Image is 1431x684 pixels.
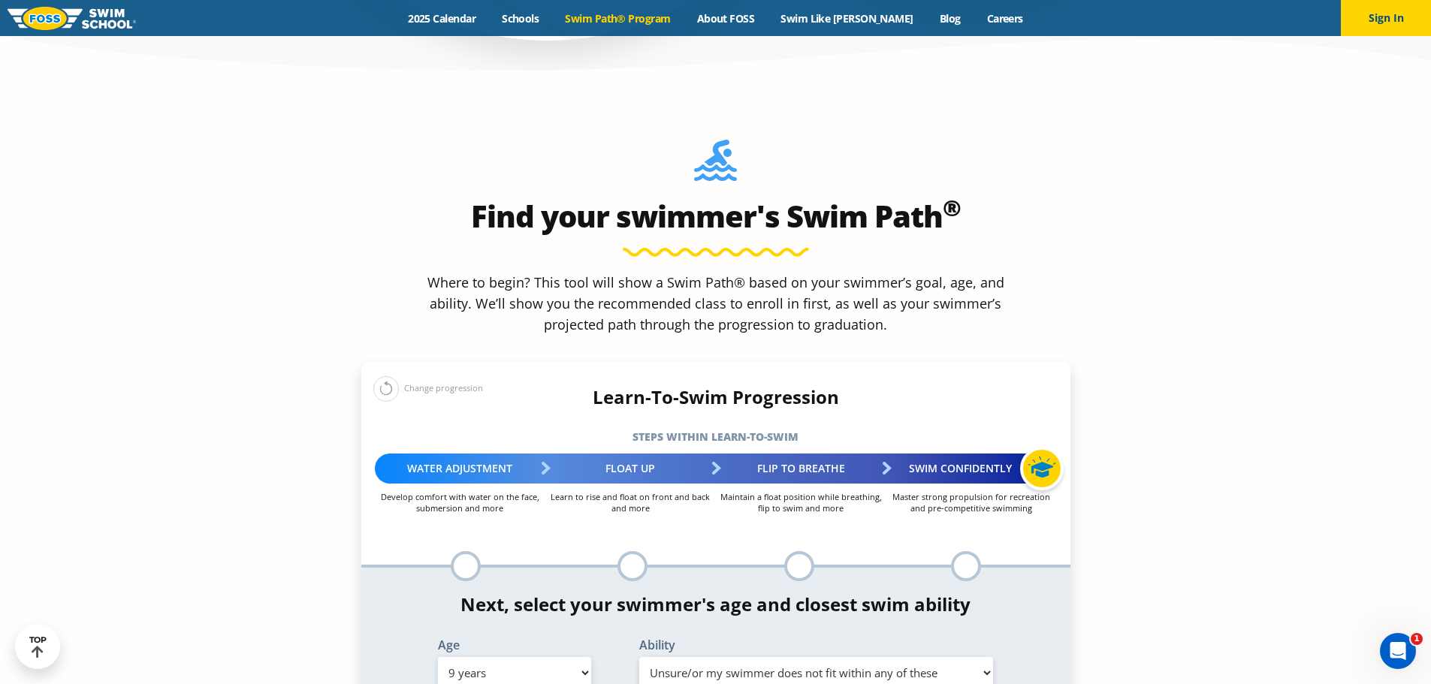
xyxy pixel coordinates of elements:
[373,375,483,402] div: Change progression
[552,11,684,26] a: Swim Path® Program
[716,453,886,484] div: Flip to Breathe
[361,426,1070,447] h5: Steps within Learn-to-Swim
[29,635,47,658] div: TOP
[716,491,886,514] p: Maintain a float position while breathing, flip to swim and more
[8,7,136,30] img: FOSS Swim School Logo
[974,11,1036,26] a: Careers
[545,491,716,514] p: Learn to rise and float on front and back and more
[489,11,552,26] a: Schools
[1411,633,1423,645] span: 1
[684,11,768,26] a: About FOSS
[639,639,994,651] label: Ability
[361,387,1070,408] h4: Learn-To-Swim Progression
[375,453,545,484] div: Water Adjustment
[421,272,1010,335] p: Where to begin? This tool will show a Swim Path® based on your swimmer’s goal, age, and ability. ...
[694,140,737,191] img: Foss-Location-Swimming-Pool-Person.svg
[395,11,489,26] a: 2025 Calendar
[545,453,716,484] div: Float Up
[926,11,974,26] a: Blog
[361,198,1070,234] h2: Find your swimmer's Swim Path
[886,491,1057,514] p: Master strong propulsion for recreation and pre-competitive swimming
[375,491,545,514] p: Develop comfort with water on the face, submersion and more
[886,453,1057,484] div: Swim Confidently
[361,594,1070,615] h4: Next, select your swimmer's age and closest swim ability
[1380,633,1416,669] iframe: Intercom live chat
[438,639,591,651] label: Age
[943,192,961,223] sup: ®
[768,11,927,26] a: Swim Like [PERSON_NAME]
